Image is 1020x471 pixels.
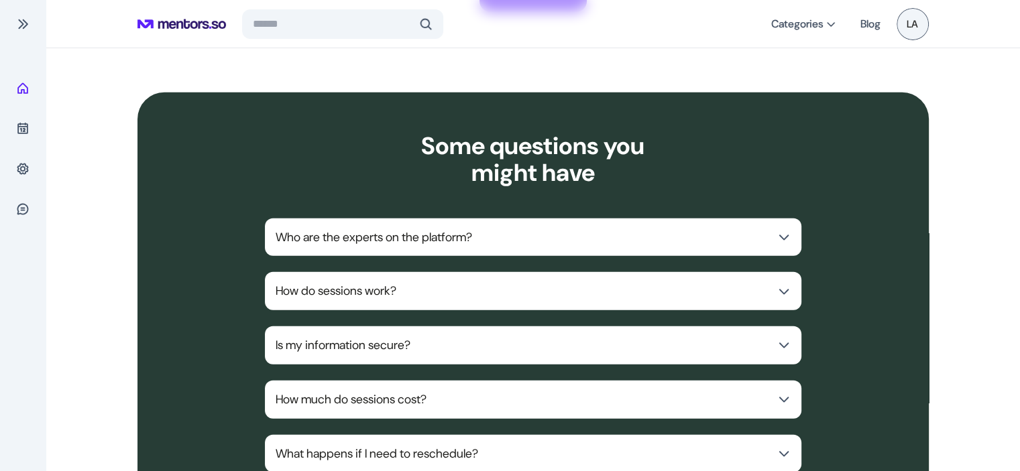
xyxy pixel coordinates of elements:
[276,283,769,299] p: How do sessions work?
[897,8,929,40] button: LALA
[897,8,929,40] span: LA
[860,12,881,36] a: Blog
[265,218,801,257] button: Who are the experts on the platform?
[276,391,769,408] p: How much do sessions cost?
[276,446,769,462] p: What happens if I need to reschedule?
[763,12,844,36] button: Categories
[421,133,644,186] h3: Some questions you might have
[265,272,801,310] button: How do sessions work?
[276,337,769,354] p: Is my information secure?
[771,17,823,31] span: Categories
[276,229,769,246] p: Who are the experts on the platform?
[265,381,801,419] button: How much do sessions cost?
[265,326,801,364] button: Is my information secure?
